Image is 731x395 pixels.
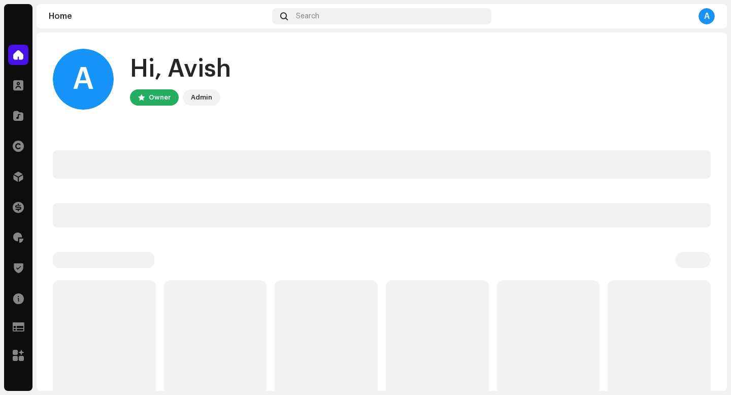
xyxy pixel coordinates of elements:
[149,91,171,104] div: Owner
[53,49,114,110] div: A
[130,53,231,85] div: Hi, Avish
[699,8,715,24] div: A
[49,12,268,20] div: Home
[296,12,319,20] span: Search
[191,91,212,104] div: Admin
